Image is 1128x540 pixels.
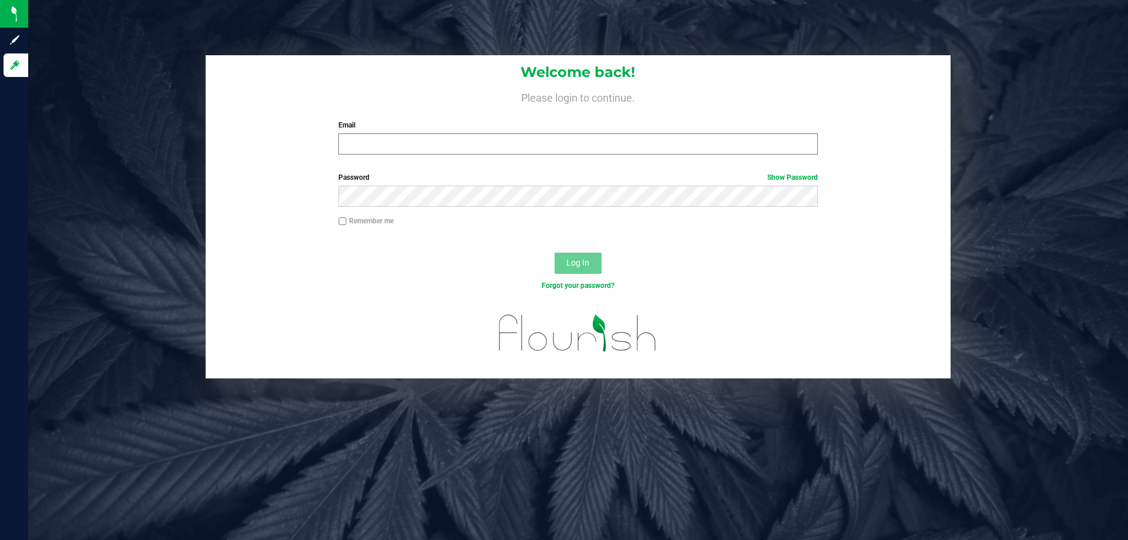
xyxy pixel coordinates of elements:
[767,173,818,182] a: Show Password
[206,89,951,103] h4: Please login to continue.
[9,34,21,46] inline-svg: Sign up
[206,65,951,80] h1: Welcome back!
[542,281,615,290] a: Forgot your password?
[566,258,589,267] span: Log In
[338,217,347,226] input: Remember me
[338,216,394,226] label: Remember me
[9,59,21,71] inline-svg: Log in
[338,120,817,130] label: Email
[485,303,671,363] img: flourish_logo.svg
[338,173,370,182] span: Password
[555,253,602,274] button: Log In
